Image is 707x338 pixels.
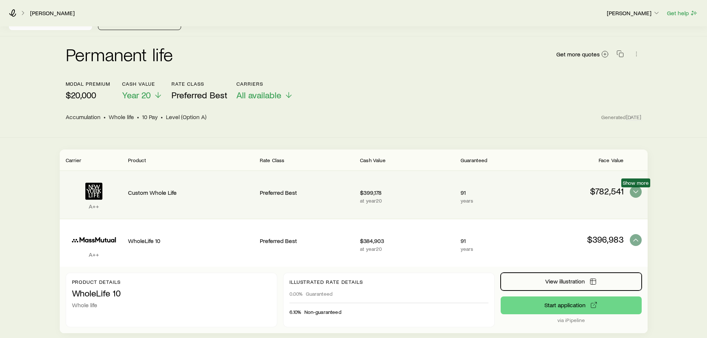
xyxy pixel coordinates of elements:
button: Cash ValueYear 20 [122,81,163,101]
span: Get more quotes [556,51,600,57]
button: View illustration [501,273,642,291]
p: A++ [66,251,122,258]
span: Show more [623,180,649,186]
p: Illustrated rate details [289,279,488,285]
span: • [137,113,139,121]
span: 0.00% [289,291,303,297]
p: Cash Value [122,81,163,87]
button: via iPipeline [501,296,642,314]
span: Generated [601,114,641,121]
span: Face Value [599,157,624,163]
p: WholeLife 10 [128,237,254,245]
p: A++ [66,203,122,210]
p: via iPipeline [501,317,642,323]
span: Non-guaranteed [304,309,341,315]
p: Preferred Best [260,237,354,245]
a: [PERSON_NAME] [30,10,75,17]
span: • [104,113,106,121]
span: Cash Value [360,157,386,163]
p: Carriers [236,81,293,87]
p: $399,178 [360,189,454,196]
span: Carrier [66,157,82,163]
span: All available [236,90,281,100]
p: at year 20 [360,246,454,252]
span: Rate Class [260,157,285,163]
h2: Permanent life [66,45,173,63]
p: years [461,246,524,252]
p: modal premium [66,81,110,87]
p: WholeLife 10 [72,288,271,298]
p: $384,903 [360,237,454,245]
button: [PERSON_NAME] [606,9,661,18]
p: 91 [461,237,524,245]
p: $20,000 [66,90,110,100]
p: at year 20 [360,198,454,204]
button: CarriersAll available [236,81,293,101]
p: Product details [72,279,271,285]
p: years [461,198,524,204]
p: $782,541 [529,186,623,196]
span: Whole life [109,113,134,121]
button: Rate ClassPreferred Best [171,81,228,101]
span: Level (Option A) [166,113,206,121]
span: Guaranteed [461,157,488,163]
button: Get help [667,9,698,17]
span: 6.10% [289,309,301,315]
p: 91 [461,189,524,196]
a: Get more quotes [556,50,609,59]
p: Preferred Best [260,189,354,196]
p: Whole life [72,301,271,309]
span: 10 Pay [142,113,158,121]
span: Accumulation [66,113,101,121]
div: Permanent quotes [60,150,648,333]
span: [DATE] [626,114,642,121]
span: Product [128,157,146,163]
p: [PERSON_NAME] [607,9,660,17]
p: Rate Class [171,81,228,87]
span: Preferred Best [171,90,228,100]
span: Year 20 [122,90,151,100]
span: Guaranteed [306,291,333,297]
span: • [161,113,163,121]
p: $396,983 [529,234,623,245]
p: Custom Whole Life [128,189,254,196]
span: View illustration [545,278,585,284]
